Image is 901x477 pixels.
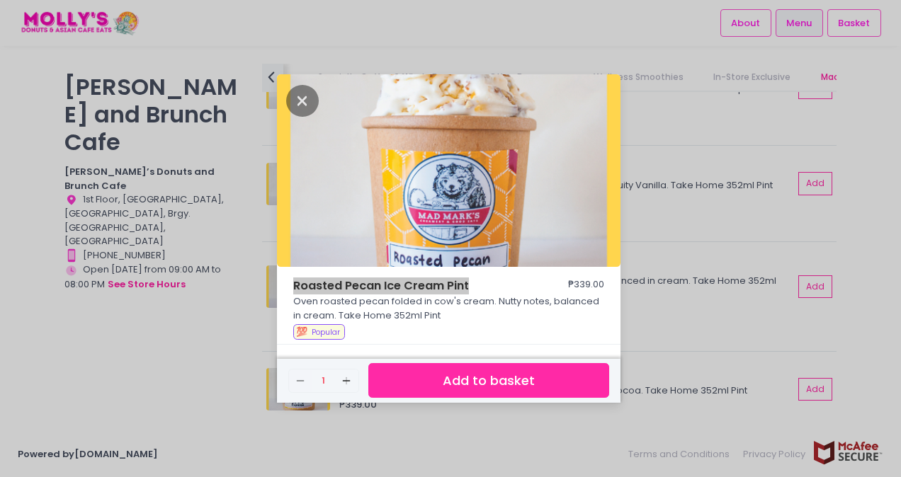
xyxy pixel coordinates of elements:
span: 💯 [296,325,307,338]
p: Oven roasted pecan folded in cow's cream. Nutty notes, balanced in cream. Take Home 352ml Pint [293,294,605,322]
button: Close [286,93,319,107]
span: Popular [312,327,340,338]
span: Roasted Pecan Ice Cream Pint [293,277,527,294]
img: Roasted Pecan Ice Cream Pint [277,74,620,267]
div: ₱339.00 [568,277,604,294]
button: Add to basket [368,363,609,398]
